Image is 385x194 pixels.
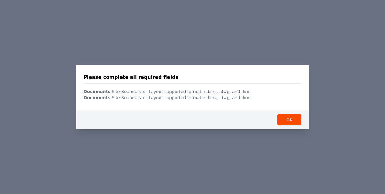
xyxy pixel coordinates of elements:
span: Documents [84,95,110,100]
button: OK [277,114,301,125]
span: Documents [84,89,110,94]
li: Site Boundary or Layout supported formats: .kmz, .dwg, and .kml [84,89,301,95]
li: Site Boundary or Layout supported formats: .kmz, .dwg, and .kml [84,95,301,101]
h3: Please complete all required fields [84,74,178,81]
